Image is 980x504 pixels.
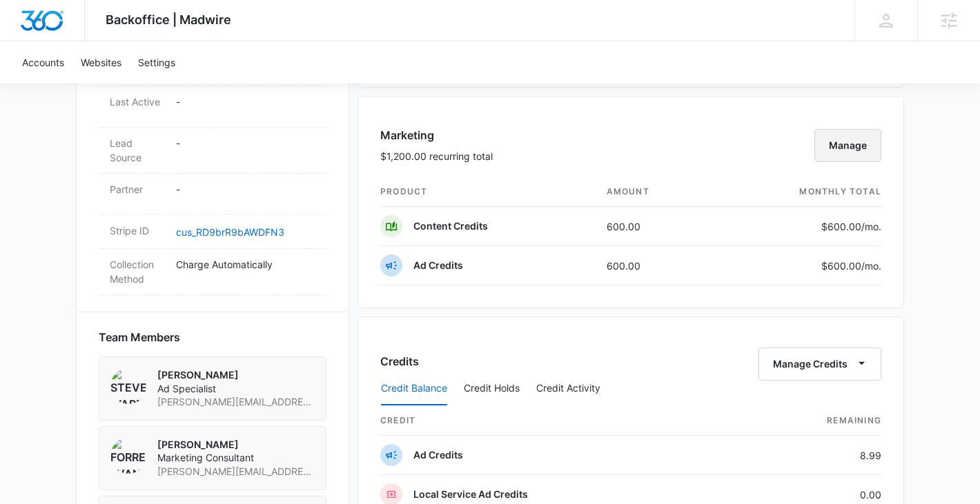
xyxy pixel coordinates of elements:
button: Manage [814,129,881,162]
span: Team Members [99,329,180,345]
span: [PERSON_NAME][EMAIL_ADDRESS][PERSON_NAME][DOMAIN_NAME] [157,465,315,478]
span: Marketing Consultant [157,451,315,465]
img: logo_orange.svg [22,22,33,33]
span: /mo. [861,221,881,232]
p: $600.00 [816,259,881,273]
a: cus_RD9brR9bAWDFN3 [176,226,284,238]
th: Remaining [735,406,881,436]
div: Collection MethodCharge Automatically [99,249,326,295]
span: Backoffice | Madwire [106,12,231,27]
th: credit [380,406,735,436]
div: Keywords by Traffic [153,81,233,90]
p: [PERSON_NAME] [157,368,315,382]
dt: Stripe ID [110,223,165,238]
dt: Collection Method [110,257,165,286]
div: Partner- [99,174,326,215]
button: Manage Credits [758,347,881,381]
h3: Credits [380,353,419,370]
button: Credit Holds [464,372,520,405]
button: Credit Balance [381,372,447,405]
span: [PERSON_NAME][EMAIL_ADDRESS][PERSON_NAME][DOMAIN_NAME] [157,395,315,409]
img: tab_keywords_by_traffic_grey.svg [137,80,148,91]
img: Steven Warren [110,368,146,404]
div: Stripe IDcus_RD9brR9bAWDFN3 [99,215,326,249]
p: $1,200.00 recurring total [380,149,493,163]
h3: Marketing [380,127,493,143]
dt: Lead Source [110,136,165,165]
dt: Partner [110,182,165,196]
span: /mo. [861,260,881,272]
img: tab_domain_overview_orange.svg [37,80,48,91]
div: Last Active- [99,86,326,128]
p: Content Credits [413,219,488,233]
button: Credit Activity [536,372,600,405]
div: Domain: [DOMAIN_NAME] [36,36,152,47]
th: monthly total [713,177,881,207]
div: Domain Overview [52,81,124,90]
td: 8.99 [735,436,881,475]
dt: Last Active [110,94,165,109]
div: v 4.0.25 [39,22,68,33]
p: Ad Credits [413,448,463,462]
img: website_grey.svg [22,36,33,47]
p: Charge Automatically [176,257,315,272]
a: Accounts [14,41,72,83]
td: 600.00 [596,246,714,285]
p: Ad Credits [413,259,463,272]
th: product [380,177,596,207]
p: - [176,136,315,150]
th: amount [596,177,714,207]
p: $600.00 [816,219,881,234]
p: - [176,182,315,196]
p: - [176,94,315,109]
a: Websites [72,41,130,83]
span: Ad Specialist [157,382,315,396]
img: Forrest Van Eck [110,438,146,474]
td: 600.00 [596,207,714,246]
p: [PERSON_NAME] [157,438,315,452]
p: Local Service Ad Credits [413,487,528,501]
a: Settings [130,41,184,83]
div: Lead Source- [99,128,326,174]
